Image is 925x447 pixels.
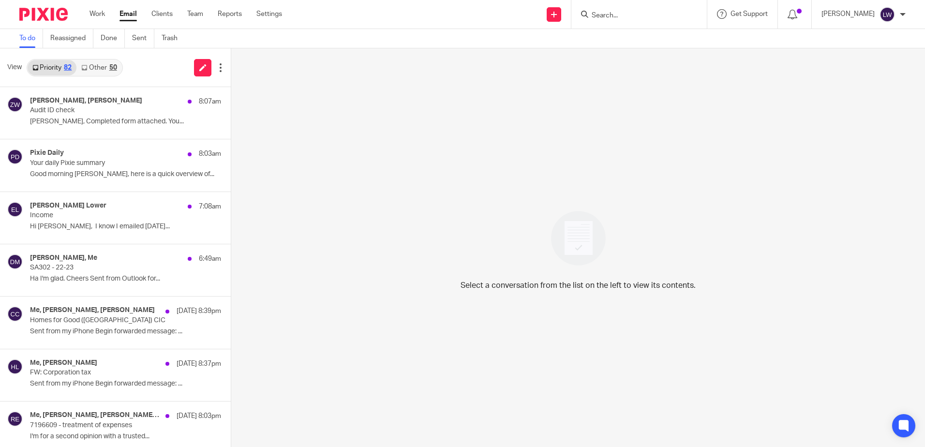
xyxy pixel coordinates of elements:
h4: [PERSON_NAME], [PERSON_NAME] [30,97,142,105]
a: Done [101,29,125,48]
a: Other50 [76,60,121,75]
a: Priority82 [28,60,76,75]
p: I'm for a second opinion with a trusted... [30,432,221,441]
p: 8:03am [199,149,221,159]
a: To do [19,29,43,48]
p: Sent from my iPhone Begin forwarded message: ... [30,380,221,388]
p: [PERSON_NAME] [821,9,875,19]
h4: [PERSON_NAME], Me [30,254,97,262]
p: [DATE] 8:37pm [177,359,221,369]
p: Sent from my iPhone Begin forwarded message: ... [30,328,221,336]
p: [PERSON_NAME], Completed form attached. You... [30,118,221,126]
p: SA302 - 22-23 [30,264,183,272]
p: 7:08am [199,202,221,211]
p: Select a conversation from the list on the left to view its contents. [461,280,696,291]
img: svg%3E [7,202,23,217]
img: svg%3E [7,306,23,322]
a: Reports [218,9,242,19]
a: Settings [256,9,282,19]
img: svg%3E [7,149,23,164]
p: 8:07am [199,97,221,106]
a: Trash [162,29,185,48]
a: Reassigned [50,29,93,48]
h4: Me, [PERSON_NAME], [PERSON_NAME] [30,306,155,314]
a: Clients [151,9,173,19]
p: 6:49am [199,254,221,264]
a: Sent [132,29,154,48]
p: FW: Corporation tax [30,369,183,377]
input: Search [591,12,678,20]
h4: Pixie Daily [30,149,64,157]
span: Get Support [731,11,768,17]
img: svg%3E [7,411,23,427]
img: svg%3E [7,254,23,269]
p: Audit ID check [30,106,183,115]
p: Homes for Good ([GEOGRAPHIC_DATA]) CIC [30,316,183,325]
a: Email [119,9,137,19]
p: Your daily Pixie summary [30,159,183,167]
img: image [545,205,612,272]
div: 50 [109,64,117,71]
h4: Me, [PERSON_NAME] [30,359,97,367]
img: svg%3E [880,7,895,22]
p: Hi [PERSON_NAME], I know I emailed [DATE]... [30,223,221,231]
img: svg%3E [7,97,23,112]
span: View [7,62,22,73]
h4: Me, [PERSON_NAME], [PERSON_NAME], [PERSON_NAME] [30,411,161,419]
p: [DATE] 8:39pm [177,306,221,316]
p: Income [30,211,183,220]
img: svg%3E [7,359,23,374]
p: [DATE] 8:03pm [177,411,221,421]
h4: [PERSON_NAME] Lower [30,202,106,210]
p: 7196609 - treatment of expenses [30,421,183,430]
p: Ha I'm glad. Cheers Sent from Outlook for... [30,275,221,283]
a: Team [187,9,203,19]
div: 82 [64,64,72,71]
a: Work [90,9,105,19]
p: Good morning [PERSON_NAME], here is a quick overview of... [30,170,221,179]
img: Pixie [19,8,68,21]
